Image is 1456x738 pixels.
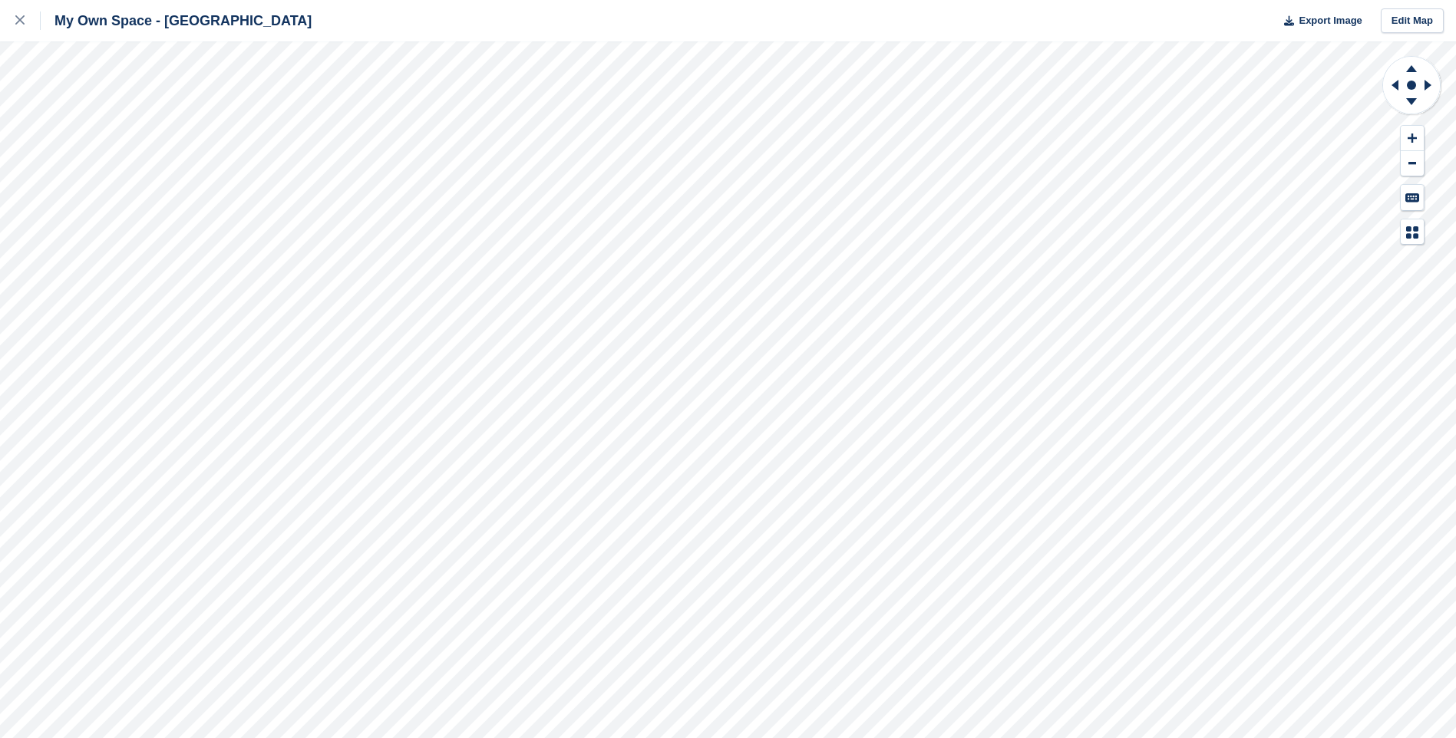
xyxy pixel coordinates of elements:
[1299,13,1362,28] span: Export Image
[41,12,312,30] div: My Own Space - [GEOGRAPHIC_DATA]
[1381,8,1444,34] a: Edit Map
[1401,151,1424,176] button: Zoom Out
[1401,219,1424,245] button: Map Legend
[1275,8,1362,34] button: Export Image
[1401,185,1424,210] button: Keyboard Shortcuts
[1401,126,1424,151] button: Zoom In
